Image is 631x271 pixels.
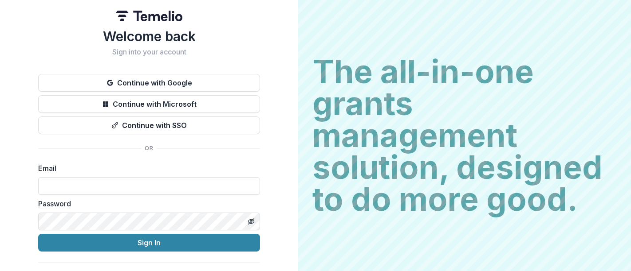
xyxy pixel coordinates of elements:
button: Continue with SSO [38,116,260,134]
button: Sign In [38,234,260,252]
label: Password [38,198,255,209]
h1: Welcome back [38,28,260,44]
button: Continue with Microsoft [38,95,260,113]
button: Continue with Google [38,74,260,92]
h2: Sign into your account [38,48,260,56]
button: Toggle password visibility [244,214,258,228]
img: Temelio [116,11,182,21]
label: Email [38,163,255,174]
